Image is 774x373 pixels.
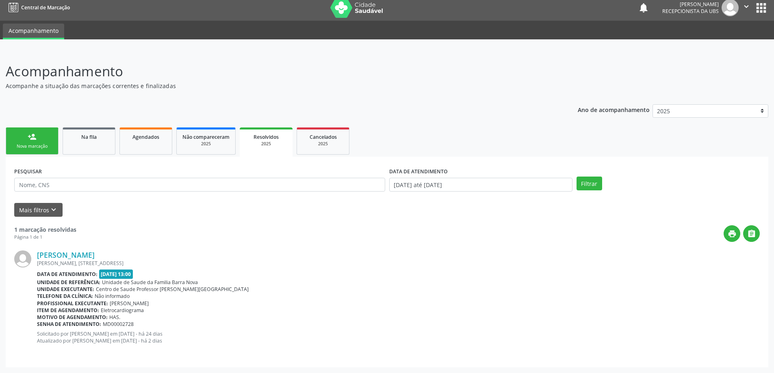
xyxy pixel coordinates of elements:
[389,178,572,192] input: Selecione um intervalo
[101,307,144,314] span: Eletrocardiograma
[96,286,249,293] span: Centro de Saude Professor [PERSON_NAME][GEOGRAPHIC_DATA]
[638,2,649,13] button: notifications
[37,279,100,286] b: Unidade de referência:
[102,279,198,286] span: Unidade de Saude da Familia Barra Nova
[577,177,602,190] button: Filtrar
[747,229,756,238] i: 
[14,165,42,178] label: PESQUISAR
[37,300,108,307] b: Profissional executante:
[754,1,768,15] button: apps
[182,134,230,140] span: Não compareceram
[28,132,37,141] div: person_add
[310,134,337,140] span: Cancelados
[662,8,719,15] span: Recepcionista da UBS
[37,260,760,267] div: [PERSON_NAME], [STREET_ADDRESS]
[724,225,740,242] button: print
[182,141,230,147] div: 2025
[132,134,159,140] span: Agendados
[21,4,70,11] span: Central de Marcação
[37,321,101,328] b: Senha de atendimento:
[389,165,448,178] label: DATA DE ATENDIMENTO
[109,314,120,321] span: HAS.
[37,271,98,278] b: Data de atendimento:
[6,82,540,90] p: Acompanhe a situação das marcações correntes e finalizadas
[37,286,94,293] b: Unidade executante:
[81,134,97,140] span: Na fila
[6,61,540,82] p: Acompanhamento
[245,141,287,147] div: 2025
[728,229,737,238] i: print
[743,225,760,242] button: 
[95,293,130,300] span: Não informado
[6,1,70,14] a: Central de Marcação
[578,104,650,114] p: Ano de acompanhamento
[12,143,52,149] div: Nova marcação
[103,321,134,328] span: MD00002728
[99,270,133,279] span: [DATE] 13:00
[14,226,76,233] strong: 1 marcação resolvidas
[110,300,149,307] span: [PERSON_NAME]
[37,330,760,344] p: Solicitado por [PERSON_NAME] em [DATE] - há 24 dias Atualizado por [PERSON_NAME] em [DATE] - há 2...
[14,250,31,267] img: img
[37,250,95,259] a: [PERSON_NAME]
[254,134,279,140] span: Resolvidos
[37,293,93,300] b: Telefone da clínica:
[49,205,58,214] i: keyboard_arrow_down
[303,141,343,147] div: 2025
[742,2,751,11] i: 
[37,314,108,321] b: Motivo de agendamento:
[14,203,63,217] button: Mais filtroskeyboard_arrow_down
[662,1,719,8] div: [PERSON_NAME]
[14,234,76,241] div: Página 1 de 1
[14,178,385,192] input: Nome, CNS
[3,24,64,39] a: Acompanhamento
[37,307,99,314] b: Item de agendamento:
